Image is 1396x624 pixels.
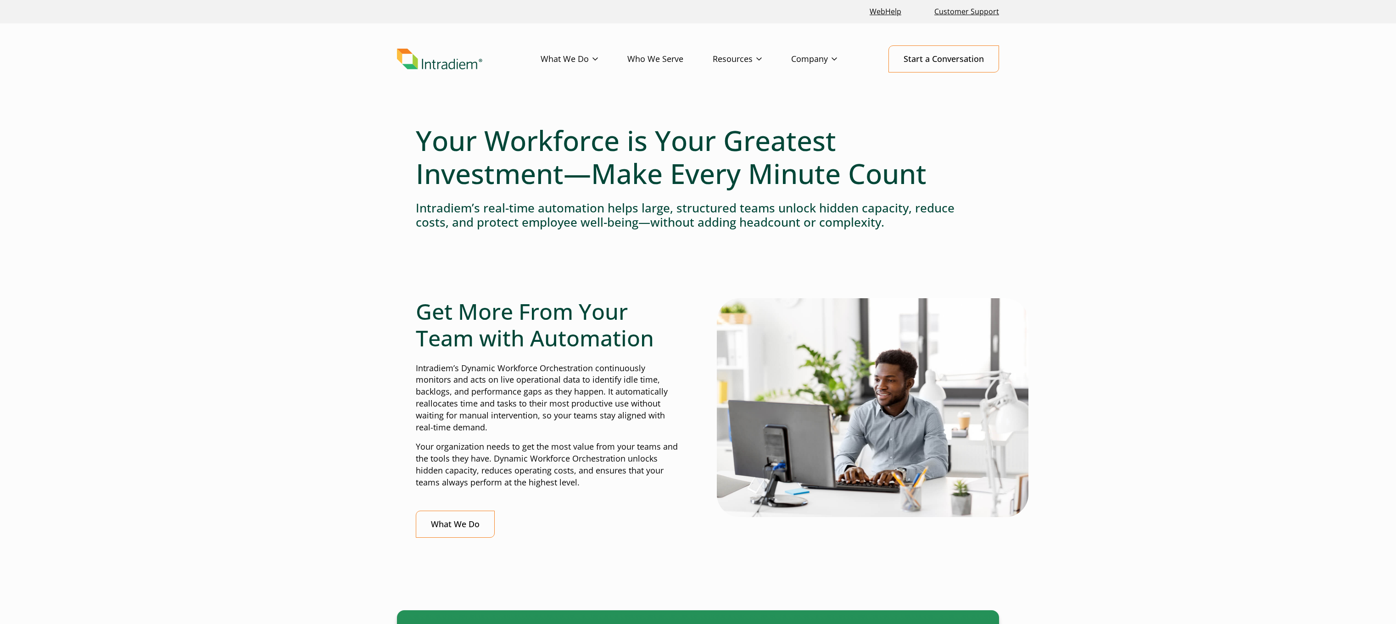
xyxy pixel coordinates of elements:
a: Resources [713,46,791,72]
a: Link opens in a new window [866,2,905,22]
p: Your organization needs to get the most value from your teams and the tools they have. Dynamic Wo... [416,441,679,489]
h1: Your Workforce is Your Greatest Investment—Make Every Minute Count [416,124,980,190]
img: Man typing on computer with real-time automation [717,298,1028,517]
a: Company [791,46,866,72]
a: Customer Support [931,2,1003,22]
h2: Get More From Your Team with Automation [416,298,679,351]
a: Who We Serve [627,46,713,72]
h4: Intradiem’s real-time automation helps large, structured teams unlock hidden capacity, reduce cos... [416,201,980,229]
p: Intradiem’s Dynamic Workforce Orchestration continuously monitors and acts on live operational da... [416,362,679,434]
a: Start a Conversation [888,45,999,72]
a: Link to homepage of Intradiem [397,49,541,70]
a: What We Do [541,46,627,72]
img: Intradiem [397,49,482,70]
a: What We Do [416,511,495,538]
